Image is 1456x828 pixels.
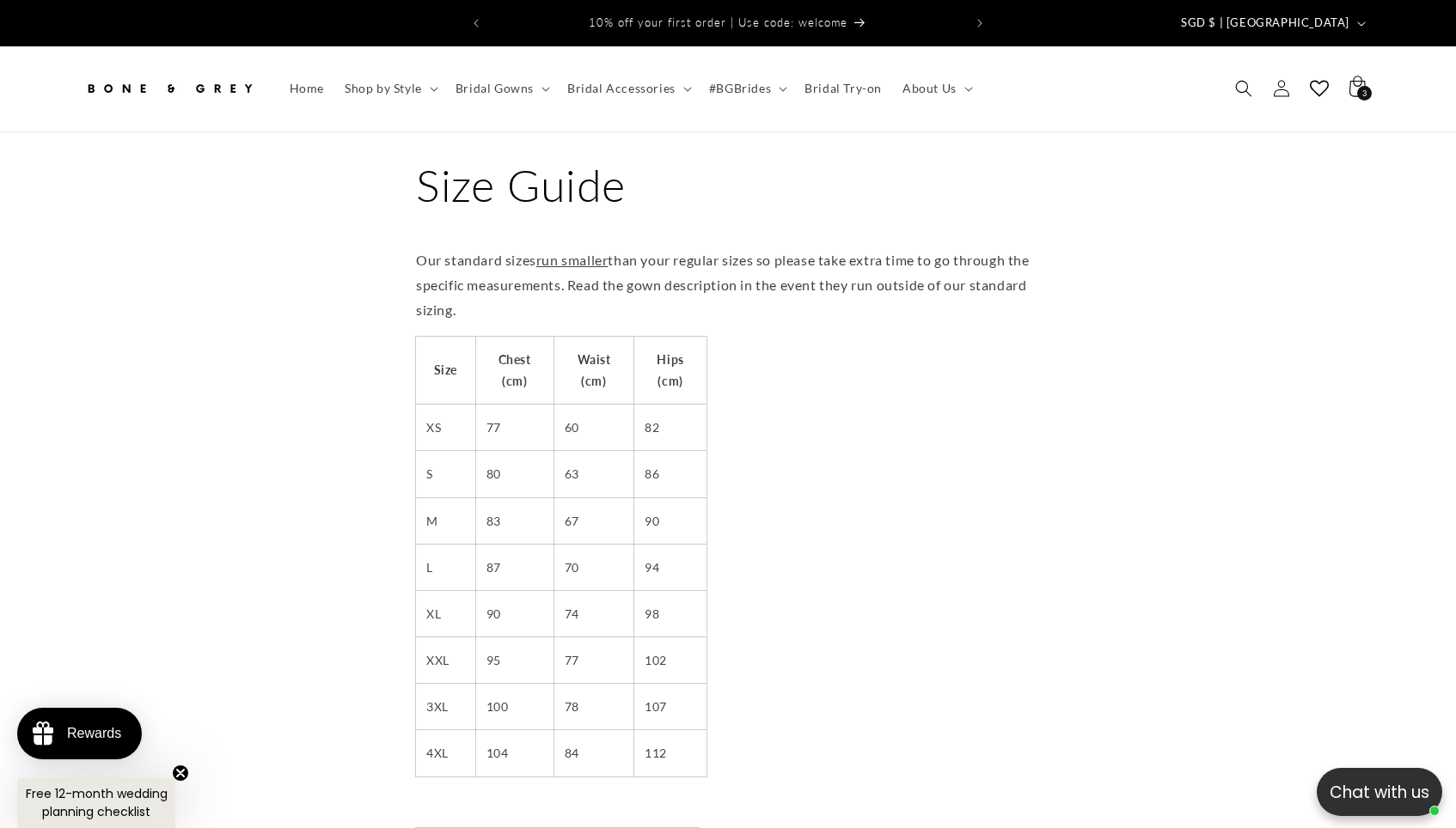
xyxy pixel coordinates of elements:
span: SGD $ | [GEOGRAPHIC_DATA] [1181,15,1349,32]
th: Chest (cm) [475,337,554,405]
td: XXL [416,637,475,684]
a: Bridal Try-on [794,70,892,107]
span: 3 [1362,86,1367,100]
button: Next announcement [961,7,999,40]
button: Close teaser [172,764,189,782]
td: XS [416,405,475,451]
td: L [416,544,475,590]
td: 100 [475,684,554,730]
div: Rewards [67,726,121,741]
a: Home [279,70,334,107]
summary: Bridal Accessories [557,70,699,107]
span: About Us [902,81,957,96]
button: Open chatbox [1317,768,1442,816]
td: 4XL [416,730,475,776]
td: 78 [554,684,634,730]
td: 102 [634,637,707,684]
td: 104 [475,730,554,776]
span: Bridal Try-on [804,81,882,96]
td: 95 [475,637,554,684]
td: 94 [634,544,707,590]
td: M [416,497,475,544]
td: 98 [634,590,707,636]
summary: Shop by Style [334,70,445,107]
td: 77 [554,637,634,684]
img: Bone and Grey Bridal [83,70,255,107]
summary: #BGBrides [699,70,794,107]
th: Waist (cm) [554,337,634,405]
p: Our standard sizes than your regular sizes so please take extra time to go through the specific m... [416,248,1040,322]
th: Hips (cm) [634,337,707,405]
a: Bone and Grey Bridal [77,64,262,114]
span: #BGBrides [709,81,771,96]
td: XL [416,590,475,636]
span: Home [290,81,324,96]
span: run smaller [536,252,609,268]
div: Free 12-month wedding planning checklistClose teaser [17,778,175,828]
summary: Search [1225,70,1263,107]
td: 90 [634,497,707,544]
p: Chat with us [1317,780,1442,805]
td: 82 [634,405,707,451]
td: 74 [554,590,634,636]
th: Size [416,337,475,405]
td: 70 [554,544,634,590]
span: Shop by Style [345,81,422,96]
td: 83 [475,497,554,544]
span: Bridal Gowns [456,81,534,96]
span: Bridal Accessories [567,81,676,96]
td: 77 [475,405,554,451]
td: 3XL [416,684,475,730]
summary: About Us [892,70,980,107]
button: SGD $ | [GEOGRAPHIC_DATA] [1171,7,1373,40]
td: S [416,451,475,497]
td: 80 [475,451,554,497]
td: 86 [634,451,707,497]
h1: Size Guide [416,156,1040,215]
td: 60 [554,405,634,451]
span: 10% off your first order | Use code: welcome [589,15,847,29]
td: 84 [554,730,634,776]
button: Previous announcement [457,7,495,40]
td: 112 [634,730,707,776]
span: Free 12-month wedding planning checklist [26,785,168,820]
td: 87 [475,544,554,590]
td: 67 [554,497,634,544]
td: 63 [554,451,634,497]
summary: Bridal Gowns [445,70,557,107]
td: 107 [634,684,707,730]
td: 90 [475,590,554,636]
